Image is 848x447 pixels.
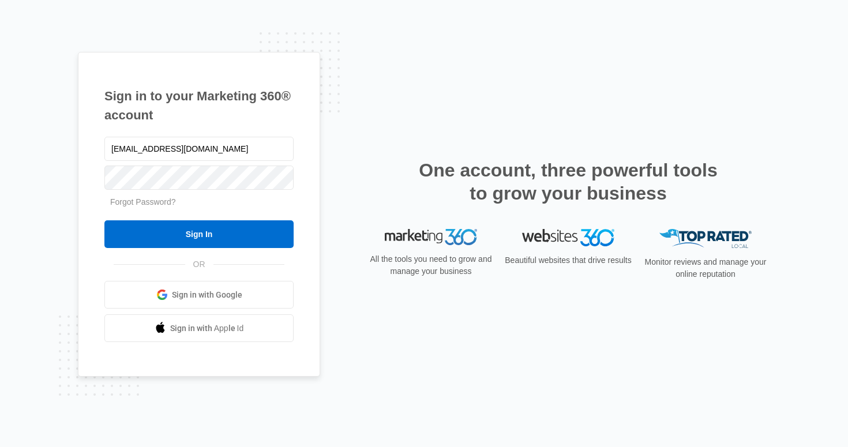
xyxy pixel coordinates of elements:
input: Email [104,137,294,161]
img: Websites 360 [522,229,614,246]
img: Top Rated Local [659,229,752,248]
p: All the tools you need to grow and manage your business [366,253,496,277]
span: Sign in with Apple Id [170,322,244,335]
input: Sign In [104,220,294,248]
span: OR [185,258,213,271]
p: Monitor reviews and manage your online reputation [641,256,770,280]
a: Forgot Password? [110,197,176,206]
a: Sign in with Google [104,281,294,309]
h2: One account, three powerful tools to grow your business [415,159,721,205]
img: Marketing 360 [385,229,477,245]
h1: Sign in to your Marketing 360® account [104,87,294,125]
span: Sign in with Google [172,289,242,301]
p: Beautiful websites that drive results [504,254,633,266]
a: Sign in with Apple Id [104,314,294,342]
